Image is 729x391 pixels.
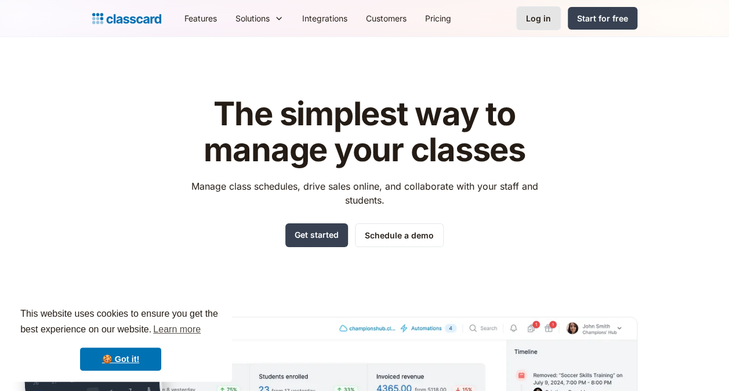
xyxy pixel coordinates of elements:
div: Start for free [577,12,628,24]
div: Solutions [226,5,293,31]
div: Log in [526,12,551,24]
a: Get started [285,223,348,247]
p: Manage class schedules, drive sales online, and collaborate with your staff and students. [180,179,549,207]
a: Integrations [293,5,357,31]
a: Start for free [568,7,637,30]
div: cookieconsent [9,296,232,382]
a: Log in [516,6,561,30]
a: Customers [357,5,416,31]
a: home [92,10,161,27]
a: dismiss cookie message [80,347,161,371]
a: Pricing [416,5,460,31]
a: Features [175,5,226,31]
h1: The simplest way to manage your classes [180,96,549,168]
a: Schedule a demo [355,223,444,247]
a: learn more about cookies [151,321,202,338]
div: Solutions [235,12,270,24]
span: This website uses cookies to ensure you get the best experience on our website. [20,307,221,338]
